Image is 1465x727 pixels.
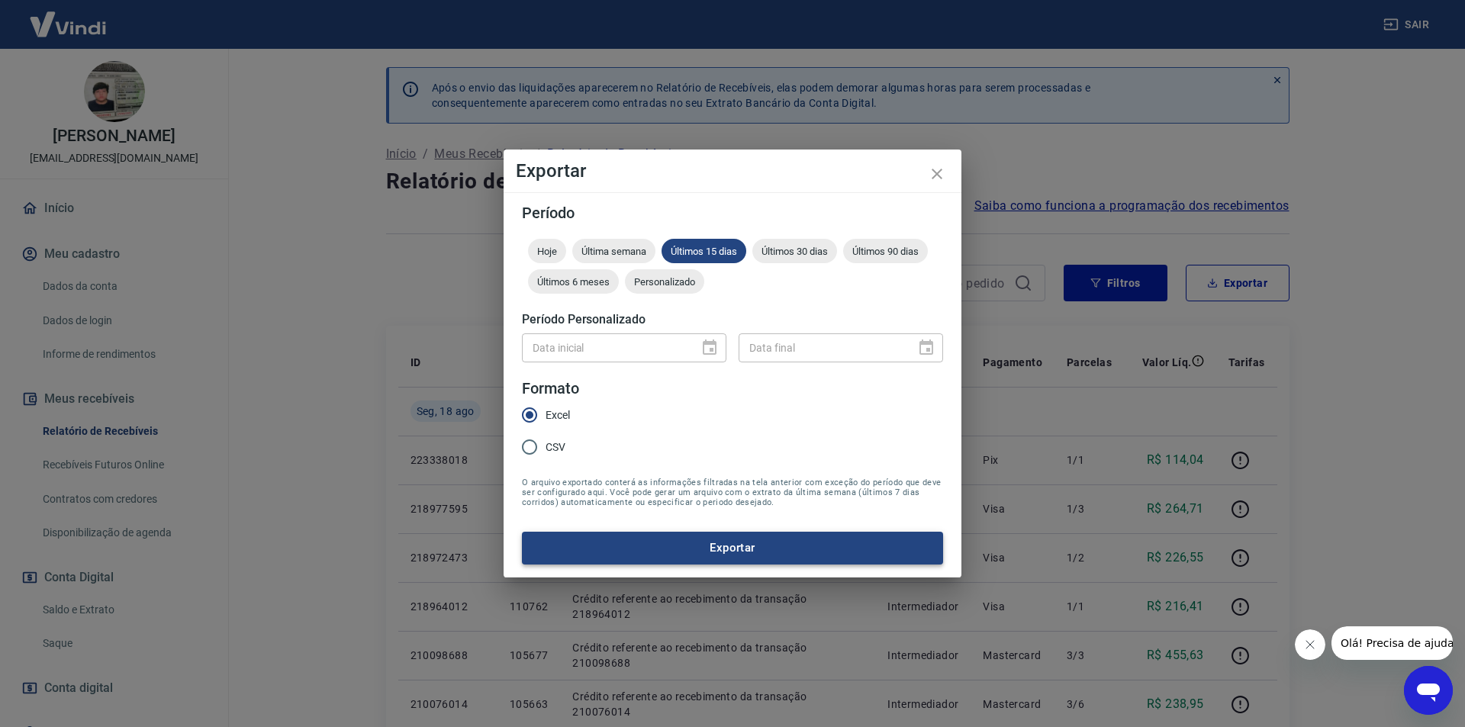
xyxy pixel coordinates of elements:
[528,276,619,288] span: Últimos 6 meses
[752,239,837,263] div: Últimos 30 dias
[522,532,943,564] button: Exportar
[522,205,943,220] h5: Período
[528,239,566,263] div: Hoje
[662,239,746,263] div: Últimos 15 dias
[522,478,943,507] span: O arquivo exportado conterá as informações filtradas na tela anterior com exceção do período que ...
[572,246,655,257] span: Última semana
[625,269,704,294] div: Personalizado
[919,156,955,192] button: close
[1295,629,1325,660] iframe: Fechar mensagem
[546,407,570,423] span: Excel
[572,239,655,263] div: Última semana
[843,246,928,257] span: Últimos 90 dias
[528,246,566,257] span: Hoje
[516,162,949,180] h4: Exportar
[546,439,565,455] span: CSV
[528,269,619,294] div: Últimos 6 meses
[625,276,704,288] span: Personalizado
[1331,626,1453,660] iframe: Mensagem da empresa
[752,246,837,257] span: Últimos 30 dias
[662,246,746,257] span: Últimos 15 dias
[739,333,905,362] input: DD/MM/YYYY
[9,11,128,23] span: Olá! Precisa de ajuda?
[522,333,688,362] input: DD/MM/YYYY
[843,239,928,263] div: Últimos 90 dias
[1404,666,1453,715] iframe: Botão para abrir a janela de mensagens
[522,378,579,400] legend: Formato
[522,312,943,327] h5: Período Personalizado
